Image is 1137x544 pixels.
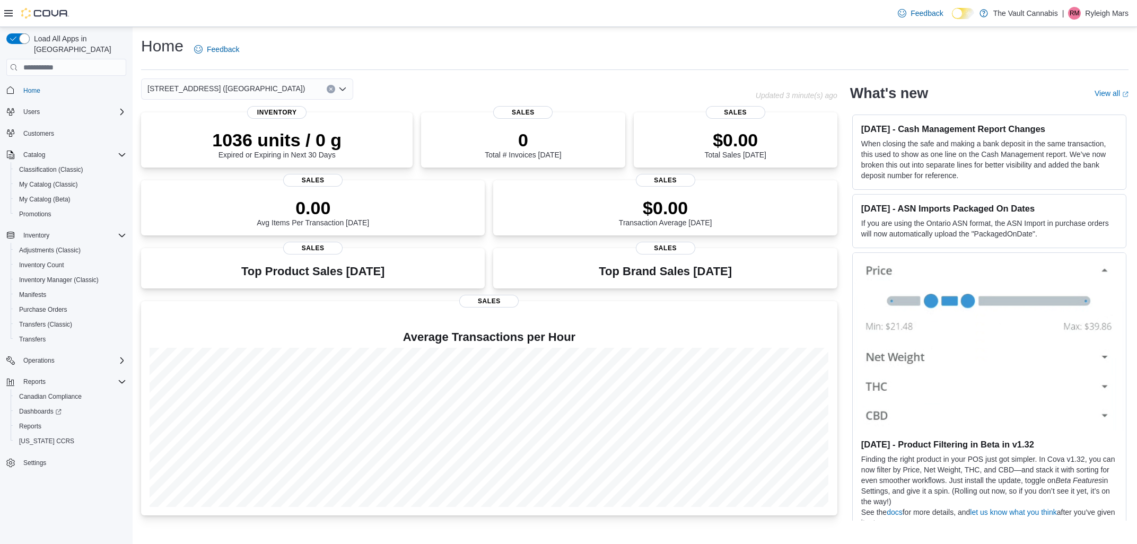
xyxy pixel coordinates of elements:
nav: Complex example [6,78,126,498]
h3: [DATE] - Product Filtering in Beta in v1.32 [861,439,1117,450]
a: Settings [19,457,50,469]
a: Home [19,84,45,97]
h3: [DATE] - Cash Management Report Changes [861,124,1117,134]
span: Adjustments (Classic) [15,244,126,257]
p: 0.00 [257,197,369,218]
h1: Home [141,36,183,57]
span: RM [1070,7,1080,20]
button: My Catalog (Classic) [11,177,130,192]
button: Transfers (Classic) [11,317,130,332]
span: Washington CCRS [15,435,126,448]
span: Transfers [19,335,46,344]
button: Purchase Orders [11,302,130,317]
button: Canadian Compliance [11,389,130,404]
a: Transfers [15,333,50,346]
span: Reports [15,420,126,433]
a: Classification (Classic) [15,163,88,176]
span: Load All Apps in [GEOGRAPHIC_DATA] [30,33,126,55]
span: Canadian Compliance [15,390,126,403]
button: Inventory [2,228,130,243]
button: Clear input [327,85,335,93]
p: 1036 units / 0 g [212,129,342,151]
div: Transaction Average [DATE] [619,197,712,227]
div: Total # Invoices [DATE] [485,129,561,159]
span: Customers [23,129,54,138]
a: Inventory Manager (Classic) [15,274,103,286]
em: Beta Features [1055,476,1102,485]
span: Classification (Classic) [19,165,83,174]
span: Reports [19,422,41,431]
a: My Catalog (Classic) [15,178,82,191]
input: Dark Mode [952,8,974,19]
button: Catalog [19,148,49,161]
span: Dark Mode [952,19,952,20]
button: Inventory Manager (Classic) [11,273,130,287]
span: Catalog [23,151,45,159]
button: Promotions [11,207,130,222]
span: Sales [283,242,343,255]
a: Feedback [894,3,947,24]
span: Feedback [207,44,239,55]
button: Inventory [19,229,54,242]
span: Manifests [15,288,126,301]
span: Purchase Orders [15,303,126,316]
p: Ryleigh Mars [1085,7,1129,20]
p: See the for more details, and after you’ve given it a try. [861,507,1117,528]
div: Expired or Expiring in Next 30 Days [212,129,342,159]
span: Sales [493,106,553,119]
a: Dashboards [15,405,66,418]
a: Promotions [15,208,56,221]
button: Reports [11,419,130,434]
span: My Catalog (Beta) [19,195,71,204]
span: Home [19,83,126,96]
p: The Vault Cannabis [993,7,1058,20]
a: let us know what you think [970,508,1056,516]
span: Feedback [911,8,943,19]
span: Sales [706,106,765,119]
h3: [DATE] - ASN Imports Packaged On Dates [861,203,1117,214]
div: Total Sales [DATE] [705,129,766,159]
h4: Average Transactions per Hour [150,331,829,344]
span: Sales [636,174,695,187]
span: Purchase Orders [19,305,67,314]
button: Transfers [11,332,130,347]
span: Operations [19,354,126,367]
span: Classification (Classic) [15,163,126,176]
h2: What's new [850,85,928,102]
span: Reports [19,375,126,388]
span: Promotions [19,210,51,218]
span: Canadian Compliance [19,392,82,401]
p: | [1062,7,1064,20]
div: Ryleigh Mars [1068,7,1081,20]
span: Transfers (Classic) [19,320,72,329]
img: Cova [21,8,69,19]
span: Inventory Manager (Classic) [15,274,126,286]
span: Sales [283,174,343,187]
a: Inventory Count [15,259,68,271]
span: Promotions [15,208,126,221]
button: Inventory Count [11,258,130,273]
span: Transfers (Classic) [15,318,126,331]
a: Purchase Orders [15,303,72,316]
button: Adjustments (Classic) [11,243,130,258]
span: Users [19,106,126,118]
button: Customers [2,126,130,141]
span: Inventory [23,231,49,240]
button: Users [19,106,44,118]
span: [STREET_ADDRESS] ([GEOGRAPHIC_DATA]) [147,82,305,95]
button: Catalog [2,147,130,162]
a: View allExternal link [1095,89,1129,98]
button: Home [2,82,130,98]
span: Sales [459,295,519,308]
a: Feedback [190,39,243,60]
a: Customers [19,127,58,140]
button: Users [2,104,130,119]
span: Adjustments (Classic) [19,246,81,255]
span: Inventory [19,229,126,242]
span: Inventory [247,106,307,119]
svg: External link [1122,91,1129,98]
h3: Top Brand Sales [DATE] [599,265,732,278]
span: [US_STATE] CCRS [19,437,74,445]
span: My Catalog (Classic) [15,178,126,191]
span: Sales [636,242,695,255]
